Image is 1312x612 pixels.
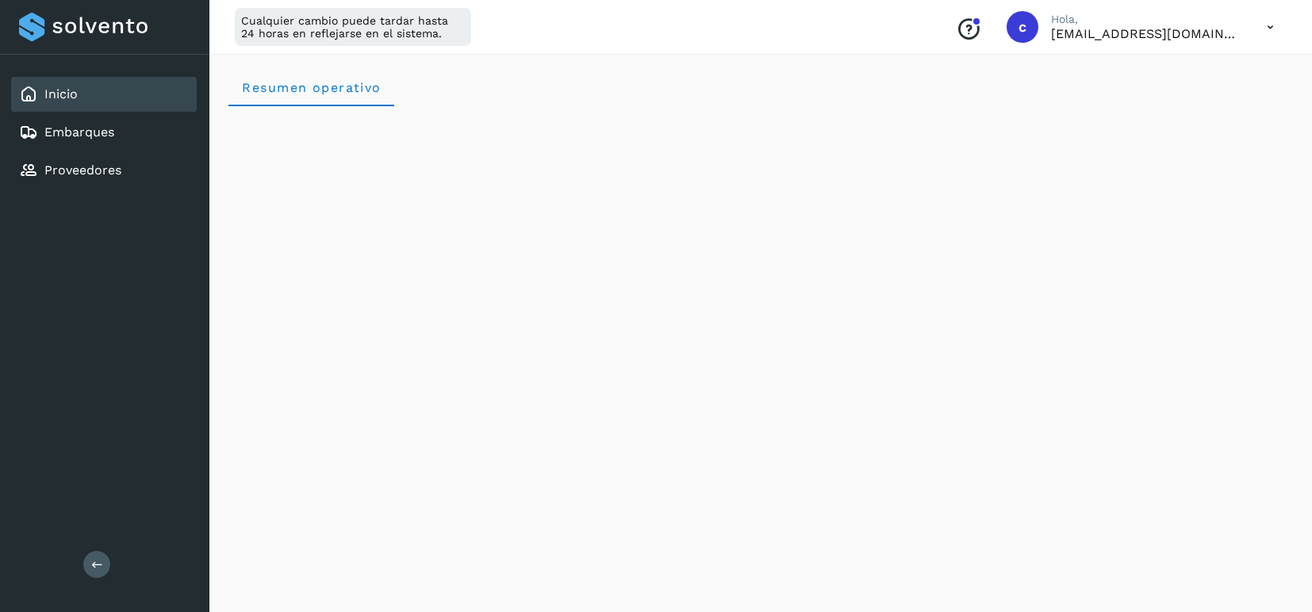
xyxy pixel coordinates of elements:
div: Inicio [11,77,197,112]
div: Proveedores [11,153,197,188]
p: cavila@niagarawater.com [1051,26,1241,41]
a: Embarques [44,124,114,140]
span: Resumen operativo [241,80,382,95]
p: Hola, [1051,13,1241,26]
div: Cualquier cambio puede tardar hasta 24 horas en reflejarse en el sistema. [235,8,471,46]
div: Embarques [11,115,197,150]
a: Inicio [44,86,78,101]
a: Proveedores [44,163,121,178]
